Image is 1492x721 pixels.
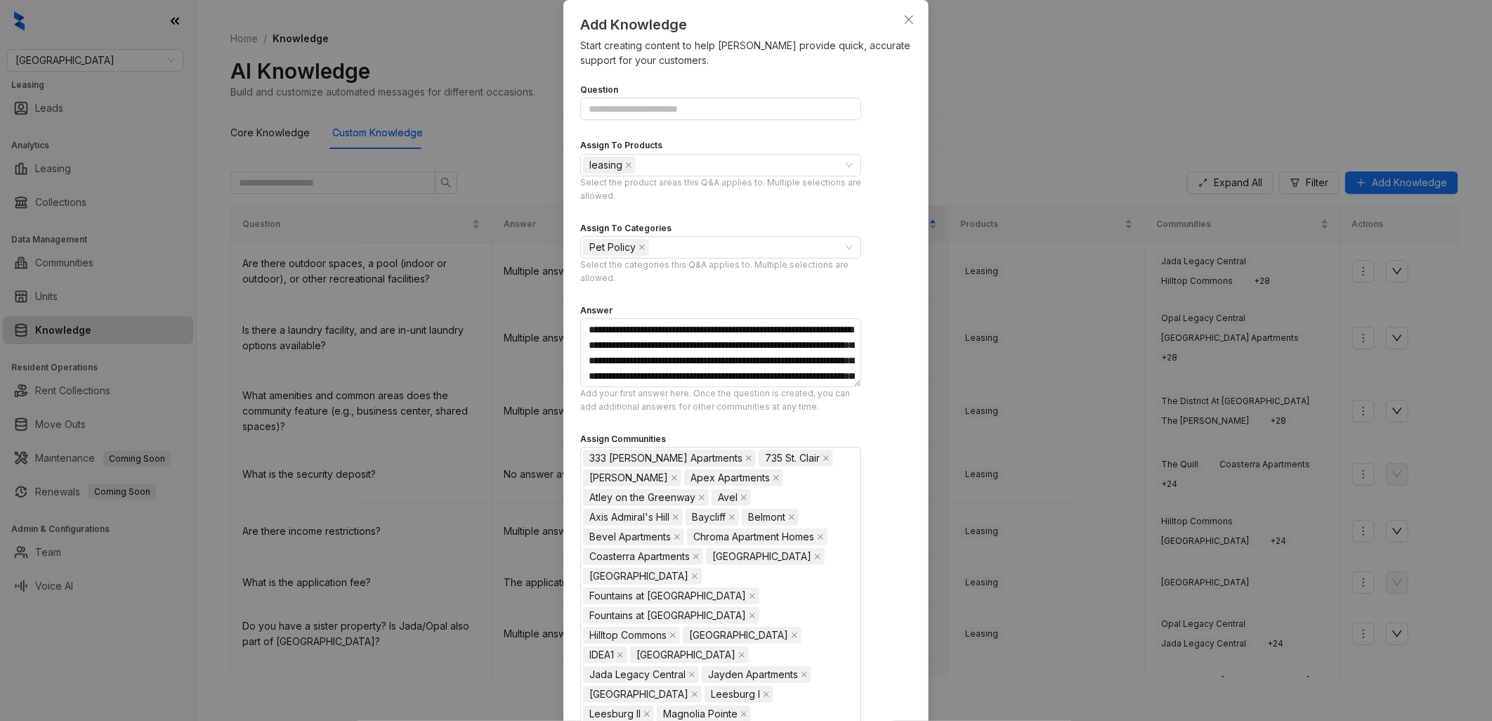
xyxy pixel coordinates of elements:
[583,607,759,624] span: Fountains at Tidwell
[589,549,690,564] span: Coasterra Apartments
[708,667,798,682] span: Jayden Apartments
[589,490,695,505] span: Atley on the Greenway
[684,469,783,486] span: Apex Apartments
[589,157,622,173] span: leasing
[698,494,705,501] span: close
[580,14,912,35] div: Add Knowledge
[740,494,747,501] span: close
[589,569,688,584] span: [GEOGRAPHIC_DATA]
[580,387,861,414] div: Add your first answer here. Once the question is created, you can add additional answers for othe...
[625,162,632,169] span: close
[589,509,669,525] span: Axis Admiral's Hill
[583,239,649,256] span: Pet Policy
[689,628,788,643] span: [GEOGRAPHIC_DATA]
[580,304,613,318] div: Answer
[898,8,920,31] button: Close
[728,514,735,521] span: close
[580,84,618,97] div: Question
[583,157,636,174] span: leasing
[801,671,808,678] span: close
[589,628,667,643] span: Hilltop Commons
[583,568,702,585] span: Forest Creek
[589,687,688,702] span: [GEOGRAPHIC_DATA]
[773,474,780,481] span: close
[693,529,814,545] span: Chroma Apartment Homes
[712,489,751,506] span: Avel
[671,474,678,481] span: close
[583,528,684,545] span: Bevel Apartments
[763,691,770,698] span: close
[630,647,749,663] span: Inwood Station
[823,455,830,462] span: close
[765,450,820,466] span: 735 St. Clair
[814,553,821,560] span: close
[759,450,833,467] span: 735 St. Clair
[693,553,700,560] span: close
[686,509,739,526] span: Baycliff
[580,259,861,285] div: Select the categories this Q&A applies to. Multiple selections are allowed.
[589,529,671,545] span: Bevel Apartments
[617,651,624,658] span: close
[589,608,746,623] span: Fountains at [GEOGRAPHIC_DATA]
[583,647,627,663] span: IDEA1
[691,573,698,580] span: close
[580,38,912,67] div: Start creating content to help [PERSON_NAME] provide quick, accurate support for your customers.
[589,647,614,663] span: IDEA1
[589,450,742,466] span: 333 [PERSON_NAME] Apartments
[692,509,726,525] span: Baycliff
[691,691,698,698] span: close
[791,632,798,639] span: close
[580,139,662,152] div: Assign To Products
[738,651,745,658] span: close
[589,240,636,255] span: Pet Policy
[711,687,760,702] span: Leesburg I
[683,627,801,644] span: Hollow Creek
[583,686,702,703] span: Lakeside Vista
[688,671,695,678] span: close
[702,666,811,683] span: Jayden Apartments
[583,666,699,683] span: Jada Legacy Central
[745,455,752,462] span: close
[669,632,676,639] span: close
[742,509,799,526] span: Belmont
[740,710,747,717] span: close
[636,647,735,663] span: [GEOGRAPHIC_DATA]
[788,514,795,521] span: close
[589,667,686,682] span: Jada Legacy Central
[705,686,773,703] span: Leesburg I
[903,14,915,25] span: close
[643,710,650,717] span: close
[583,509,683,526] span: Axis Admiral's Hill
[580,222,672,235] div: Assign To Categories
[706,548,825,565] span: Fallbrook Ranch
[817,533,824,540] span: close
[583,627,680,644] span: Hilltop Commons
[583,548,703,565] span: Coasterra Apartments
[589,470,668,486] span: [PERSON_NAME]
[583,450,756,467] span: 333 Ellington Apartments
[687,528,827,545] span: Chroma Apartment Homes
[583,469,681,486] span: Almeda Park
[718,490,738,505] span: Avel
[712,549,811,564] span: [GEOGRAPHIC_DATA]
[691,470,770,486] span: Apex Apartments
[589,588,746,604] span: Fountains at [GEOGRAPHIC_DATA]
[583,489,709,506] span: Atley on the Greenway
[748,509,785,525] span: Belmont
[749,592,756,599] span: close
[580,433,666,446] div: Assign Communities
[639,244,646,251] span: close
[580,176,861,203] div: Select the product areas this Q&A applies to. Multiple selections are allowed.
[674,533,681,540] span: close
[583,587,759,604] span: Fountains at Tidwell
[749,612,756,619] span: close
[672,514,679,521] span: close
